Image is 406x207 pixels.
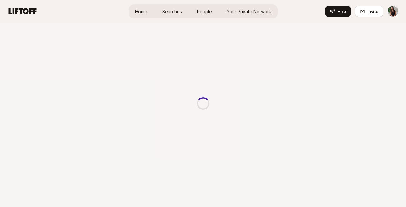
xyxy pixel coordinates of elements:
[162,8,182,15] span: Searches
[388,6,398,17] img: Ciara Cornette
[130,6,152,17] a: Home
[227,8,271,15] span: Your Private Network
[222,6,276,17] a: Your Private Network
[325,6,351,17] button: Hire
[157,6,187,17] a: Searches
[338,8,346,14] span: Hire
[368,8,378,14] span: Invite
[197,8,212,15] span: People
[192,6,217,17] a: People
[387,6,398,17] button: Ciara Cornette
[135,8,147,15] span: Home
[355,6,383,17] button: Invite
